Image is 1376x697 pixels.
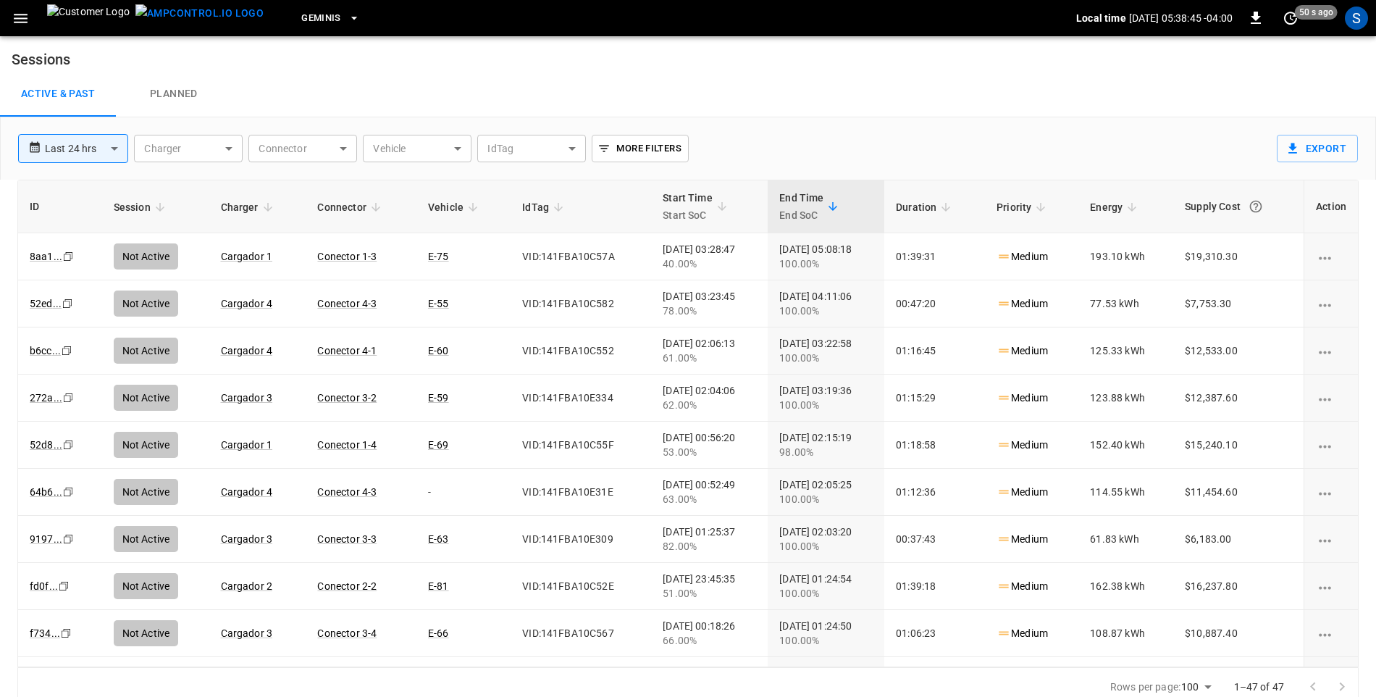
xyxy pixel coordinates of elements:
div: 61.00% [663,351,756,365]
div: 51.00% [663,586,756,601]
div: copy [61,296,75,312]
a: Cargador 4 [221,345,273,356]
div: [DATE] 01:24:50 [779,619,873,648]
div: charging session options [1316,438,1346,452]
div: [DATE] 04:11:06 [779,289,873,318]
div: Not Active [114,338,179,364]
td: VID:141FBA10E334 [511,375,651,422]
a: Conector 1-3 [317,251,377,262]
td: VID:141FBA10C52E [511,563,651,610]
p: Medium [997,391,1048,406]
a: Conector 3-2 [317,392,377,404]
div: copy [62,390,76,406]
div: Last 24 hrs [45,135,128,162]
div: 98.00% [779,445,873,459]
a: Cargador 1 [221,251,273,262]
td: $12,533.00 [1173,327,1304,375]
td: 61.83 kWh [1078,516,1173,563]
div: [DATE] 02:15:19 [779,430,873,459]
div: [DATE] 23:45:35 [663,572,756,601]
a: b6cc... [30,345,61,356]
a: Conector 1-4 [317,439,377,451]
a: E-75 [428,251,449,262]
a: Conector 4-3 [317,298,377,309]
p: Medium [997,343,1048,359]
a: Cargador 4 [221,298,273,309]
div: 66.00% [663,633,756,648]
div: 100.00% [779,633,873,648]
div: [DATE] 00:55:34 [779,666,873,695]
p: Medium [997,438,1048,453]
div: 82.00% [663,539,756,554]
p: Local time [1076,11,1126,25]
a: Cargador 2 [221,580,273,592]
a: 64b6... [30,486,62,498]
div: 100.00% [779,539,873,554]
div: [DATE] 03:22:58 [779,336,873,365]
td: VID:141FBA10C567 [511,610,651,657]
a: E-81 [428,580,449,592]
td: 01:12:36 [884,469,985,516]
td: 108.87 kWh [1078,610,1173,657]
div: charging session options [1316,343,1346,358]
div: [DATE] 01:24:54 [779,572,873,601]
a: E-59 [428,392,449,404]
span: Start TimeStart SoC [663,189,731,224]
div: [DATE] 02:04:06 [663,383,756,412]
a: E-66 [428,627,449,639]
a: E-69 [428,439,449,451]
td: 01:15:29 [884,375,985,422]
span: Energy [1090,199,1141,216]
p: Medium [997,249,1048,264]
div: [DATE] 03:23:45 [663,289,756,318]
button: Export [1277,135,1358,162]
div: Not Active [114,479,179,505]
div: Supply Cost [1185,193,1292,220]
span: Session [114,199,169,216]
div: Not Active [114,620,179,646]
p: [DATE] 05:38:45 -04:00 [1129,11,1233,25]
div: Start Time [663,189,713,224]
p: 1–47 of 47 [1234,680,1285,694]
img: ampcontrol.io logo [135,4,264,22]
td: $12,387.60 [1173,375,1304,422]
div: Not Active [114,291,179,317]
p: Medium [997,626,1048,641]
div: [DATE] 05:08:18 [779,242,873,271]
span: Charger [221,199,277,216]
a: Cargador 1 [221,439,273,451]
span: Connector [317,199,385,216]
p: Start SoC [663,206,713,224]
div: 100.00% [779,256,873,271]
a: Conector 2-2 [317,580,377,592]
td: - [416,469,511,516]
td: $11,454.60 [1173,469,1304,516]
div: [DATE] 02:03:20 [779,525,873,554]
a: Planned [116,71,232,117]
td: VID:141FBA10E31E [511,469,651,516]
a: E-63 [428,533,449,545]
a: Conector 3-4 [317,627,377,639]
p: Medium [997,532,1048,547]
div: Not Active [114,243,179,270]
div: copy [60,343,75,359]
img: Customer Logo [47,4,130,32]
td: $10,887.40 [1173,610,1304,657]
td: 162.38 kWh [1078,563,1173,610]
button: Geminis [295,4,366,33]
td: $19,310.30 [1173,233,1304,280]
p: End SoC [779,206,823,224]
div: [DATE] 00:18:26 [663,619,756,648]
a: f734... [30,627,60,639]
td: $16,237.80 [1173,563,1304,610]
div: [DATE] 02:06:13 [663,336,756,365]
td: 01:39:18 [884,563,985,610]
div: Not Active [114,573,179,599]
td: VID:141FBA10E309 [511,516,651,563]
div: [DATE] 23:33:23 [663,666,756,695]
td: 01:06:23 [884,610,985,657]
div: charging session options [1316,249,1346,264]
td: $7,753.30 [1173,280,1304,327]
a: 52d8... [30,439,62,451]
div: 100.00% [779,351,873,365]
